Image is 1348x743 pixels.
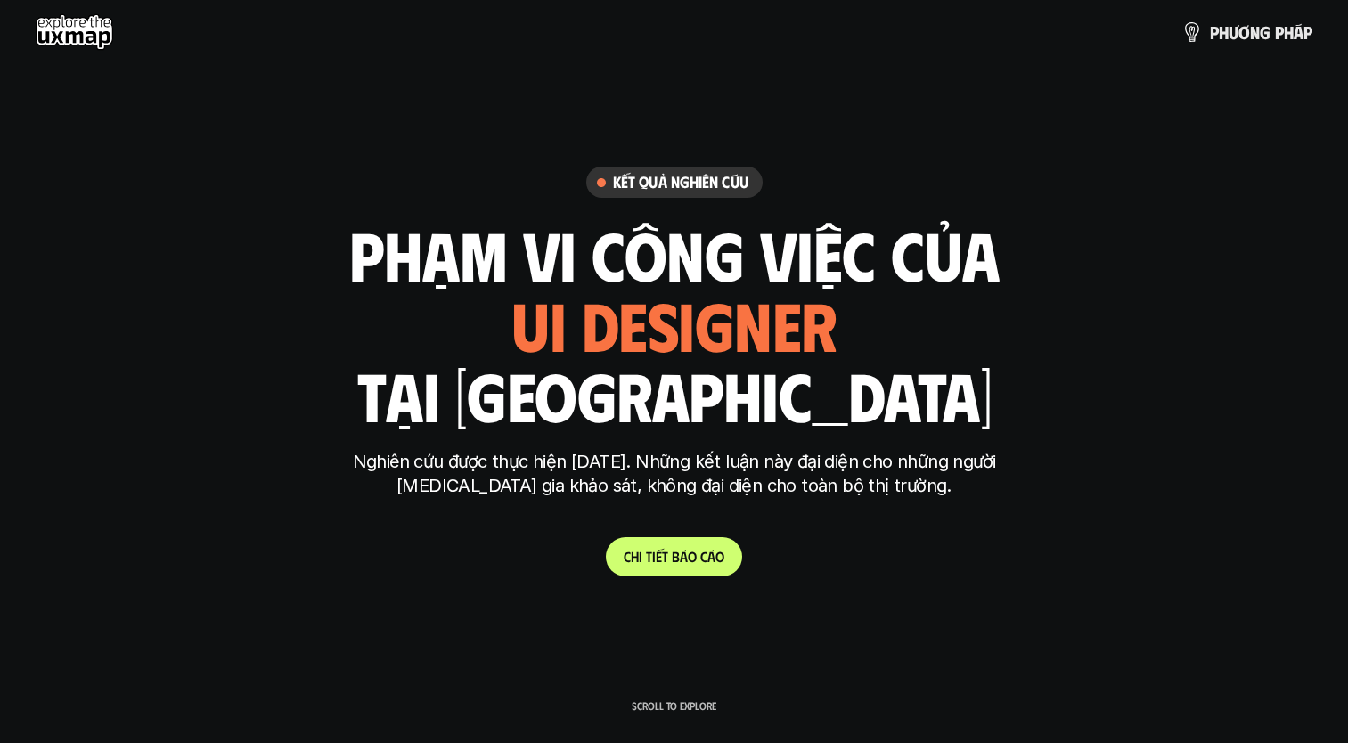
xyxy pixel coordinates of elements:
[646,548,652,565] span: t
[631,548,639,565] span: h
[1250,22,1260,42] span: n
[1229,22,1238,42] span: ư
[715,548,724,565] span: o
[632,699,716,712] p: Scroll to explore
[662,548,668,565] span: t
[652,548,656,565] span: i
[707,548,715,565] span: á
[672,548,680,565] span: b
[1284,22,1294,42] span: h
[340,450,1009,498] p: Nghiên cứu được thực hiện [DATE]. Những kết luận này đại diện cho những người [MEDICAL_DATA] gia ...
[656,548,662,565] span: ế
[688,548,697,565] span: o
[624,548,631,565] span: C
[1294,22,1303,42] span: á
[1260,22,1270,42] span: g
[1303,22,1312,42] span: p
[700,548,707,565] span: c
[680,548,688,565] span: á
[356,357,992,432] h1: tại [GEOGRAPHIC_DATA]
[1238,22,1250,42] span: ơ
[1219,22,1229,42] span: h
[1210,22,1219,42] span: p
[606,537,742,576] a: Chitiếtbáocáo
[613,172,748,192] h6: Kết quả nghiên cứu
[1181,14,1312,50] a: phươngpháp
[349,216,1000,291] h1: phạm vi công việc của
[639,548,642,565] span: i
[1275,22,1284,42] span: p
